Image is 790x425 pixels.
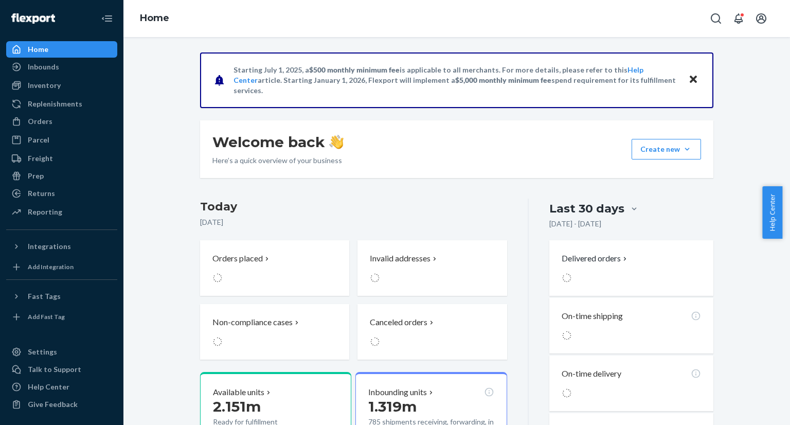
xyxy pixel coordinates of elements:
[370,316,427,328] p: Canceled orders
[212,155,344,166] p: Here’s a quick overview of your business
[28,207,62,217] div: Reporting
[28,364,81,375] div: Talk to Support
[213,398,261,415] span: 2.151m
[234,65,678,96] p: Starting July 1, 2025, a is applicable to all merchants. For more details, please refer to this a...
[549,219,601,229] p: [DATE] - [DATE]
[549,201,624,217] div: Last 30 days
[562,253,629,264] button: Delivered orders
[706,8,726,29] button: Open Search Box
[762,186,782,239] button: Help Center
[368,398,417,415] span: 1.319m
[28,153,53,164] div: Freight
[28,399,78,410] div: Give Feedback
[632,139,701,160] button: Create new
[28,241,71,252] div: Integrations
[6,379,117,395] a: Help Center
[200,199,507,215] h3: Today
[751,8,771,29] button: Open account menu
[200,240,349,296] button: Orders placed
[687,73,700,87] button: Close
[357,304,507,360] button: Canceled orders
[6,168,117,184] a: Prep
[6,361,117,378] a: Talk to Support
[6,259,117,275] a: Add Integration
[28,80,61,91] div: Inventory
[28,62,59,72] div: Inbounds
[455,76,551,84] span: $5,000 monthly minimum fee
[28,262,74,271] div: Add Integration
[728,8,749,29] button: Open notifications
[28,135,49,145] div: Parcel
[368,386,427,398] p: Inbounding units
[28,171,44,181] div: Prep
[562,310,623,322] p: On-time shipping
[200,304,349,360] button: Non-compliance cases
[6,309,117,325] a: Add Fast Tag
[140,12,169,24] a: Home
[28,188,55,199] div: Returns
[6,396,117,413] button: Give Feedback
[370,253,430,264] p: Invalid addresses
[6,288,117,305] button: Fast Tags
[97,8,117,29] button: Close Navigation
[357,240,507,296] button: Invalid addresses
[6,77,117,94] a: Inventory
[309,65,400,74] span: $500 monthly minimum fee
[329,135,344,149] img: hand-wave emoji
[6,132,117,148] a: Parcel
[6,344,117,360] a: Settings
[562,368,621,380] p: On-time delivery
[200,217,507,227] p: [DATE]
[6,113,117,130] a: Orders
[6,41,117,58] a: Home
[213,386,264,398] p: Available units
[6,185,117,202] a: Returns
[6,59,117,75] a: Inbounds
[212,316,293,328] p: Non-compliance cases
[132,4,177,33] ol: breadcrumbs
[28,99,82,109] div: Replenishments
[212,133,344,151] h1: Welcome back
[6,238,117,255] button: Integrations
[6,204,117,220] a: Reporting
[11,13,55,24] img: Flexport logo
[28,44,48,55] div: Home
[28,312,65,321] div: Add Fast Tag
[212,253,263,264] p: Orders placed
[28,116,52,127] div: Orders
[28,382,69,392] div: Help Center
[6,96,117,112] a: Replenishments
[28,291,61,302] div: Fast Tags
[6,150,117,167] a: Freight
[28,347,57,357] div: Settings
